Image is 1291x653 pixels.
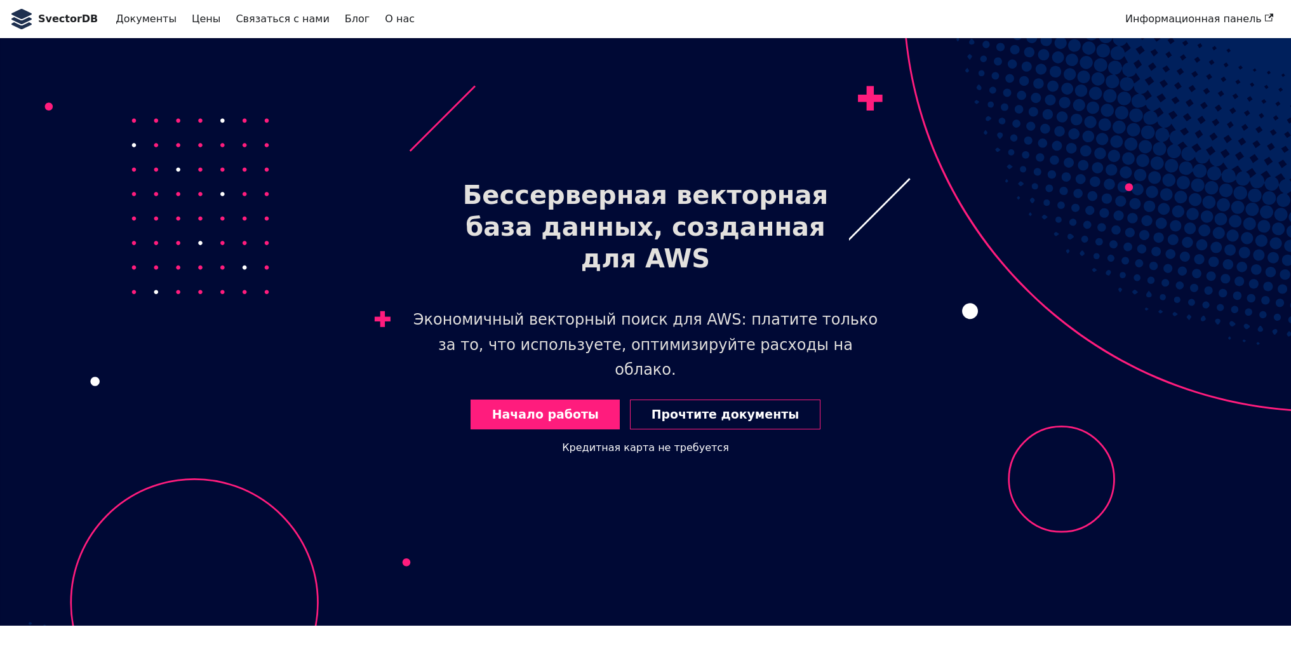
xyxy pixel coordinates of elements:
[377,8,422,30] a: О нас
[192,13,220,25] ya-tr-span: Цены
[385,13,415,25] ya-tr-span: О нас
[337,8,377,30] a: Блог
[184,8,228,30] a: Цены
[492,407,599,421] ya-tr-span: Начало работы
[108,8,184,30] a: Документы
[38,13,98,25] ya-tr-span: SvectorDB
[236,13,329,25] ya-tr-span: Связаться с нами
[10,9,98,29] a: Логотип SvectorDBSvectorDB
[345,13,370,25] ya-tr-span: Блог
[1125,13,1262,25] ya-tr-span: Информационная панель
[652,407,799,421] ya-tr-span: Прочтите документы
[228,8,337,30] a: Связаться с нами
[463,180,828,273] ya-tr-span: Бессерверная векторная база данных, созданная для AWS
[413,311,878,379] ya-tr-span: Экономичный векторный поиск для AWS: платите только за то, что используете, оптимизируйте расходы...
[10,9,33,29] img: Логотип SvectorDB
[116,13,177,25] ya-tr-span: Документы
[471,400,620,429] a: Начало работы
[1118,8,1281,30] a: Информационная панель
[630,400,820,429] a: Прочтите документы
[562,441,729,454] ya-tr-span: Кредитная карта не требуется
